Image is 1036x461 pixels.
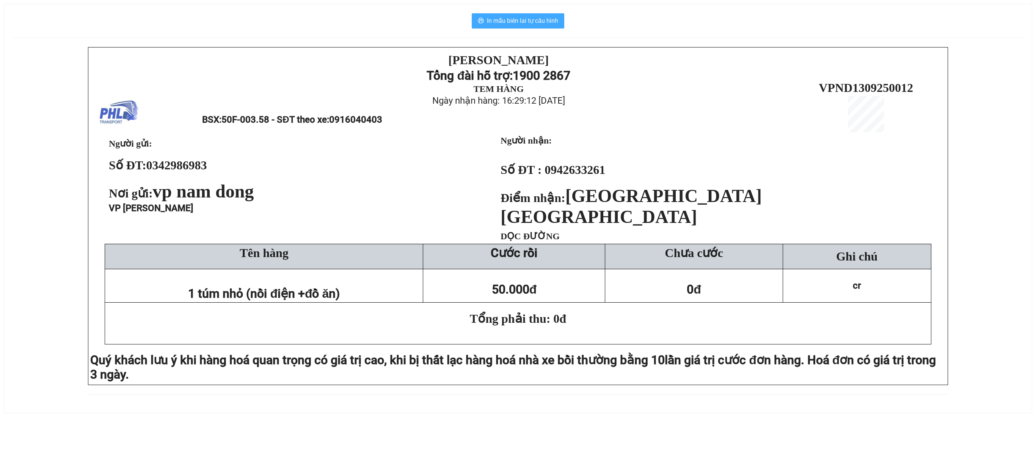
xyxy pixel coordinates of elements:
strong: Điểm nhận: [501,191,762,226]
strong: Cước rồi [491,246,537,260]
span: In mẫu biên lai tự cấu hình [487,16,558,25]
span: BSX: [202,114,382,125]
span: cr [853,280,861,291]
img: logo [100,94,138,132]
span: Tên hàng [240,246,289,260]
span: VP [PERSON_NAME] [109,203,193,213]
span: [GEOGRAPHIC_DATA] [GEOGRAPHIC_DATA] [501,186,762,227]
span: Chưa cước [665,246,723,260]
strong: TEM HÀNG [473,84,524,94]
span: 0942633261 [545,163,605,177]
span: Nơi gửi: [109,186,257,200]
span: Người gửi: [109,139,152,148]
span: Ngày nhận hàng: 16:29:12 [DATE] [432,95,565,106]
span: 0342986983 [146,158,207,172]
span: VPND1309250012 [819,81,913,95]
span: Ghi chú [836,249,877,263]
span: 1 túm nhỏ (nồi điện +đồ ăn) [188,286,340,301]
strong: Người nhận: [501,136,552,145]
span: lần giá trị cước đơn hàng. Hoá đơn có giá trị trong 3 ngày. [90,353,936,382]
strong: Tổng đài hỗ trợ: [427,68,513,83]
span: 0đ [687,282,701,297]
span: Quý khách lưu ý khi hàng hoá quan trọng có giá trị cao, khi bị thất lạc hàng hoá nhà xe bồi thườn... [90,353,665,367]
span: 0916040403 [329,114,382,125]
strong: Số ĐT: [109,158,207,172]
span: vp nam dong [153,181,254,201]
button: printerIn mẫu biên lai tự cấu hình [472,13,564,28]
strong: Số ĐT : [501,163,542,177]
strong: 1900 2867 [513,68,570,83]
span: printer [478,17,484,25]
span: DỌC ĐƯỜNG [501,231,560,241]
span: 50.000đ [492,282,537,297]
strong: [PERSON_NAME] [448,53,549,67]
span: 50F-003.58 - SĐT theo xe: [221,114,382,125]
span: Tổng phải thu: 0đ [470,312,566,325]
